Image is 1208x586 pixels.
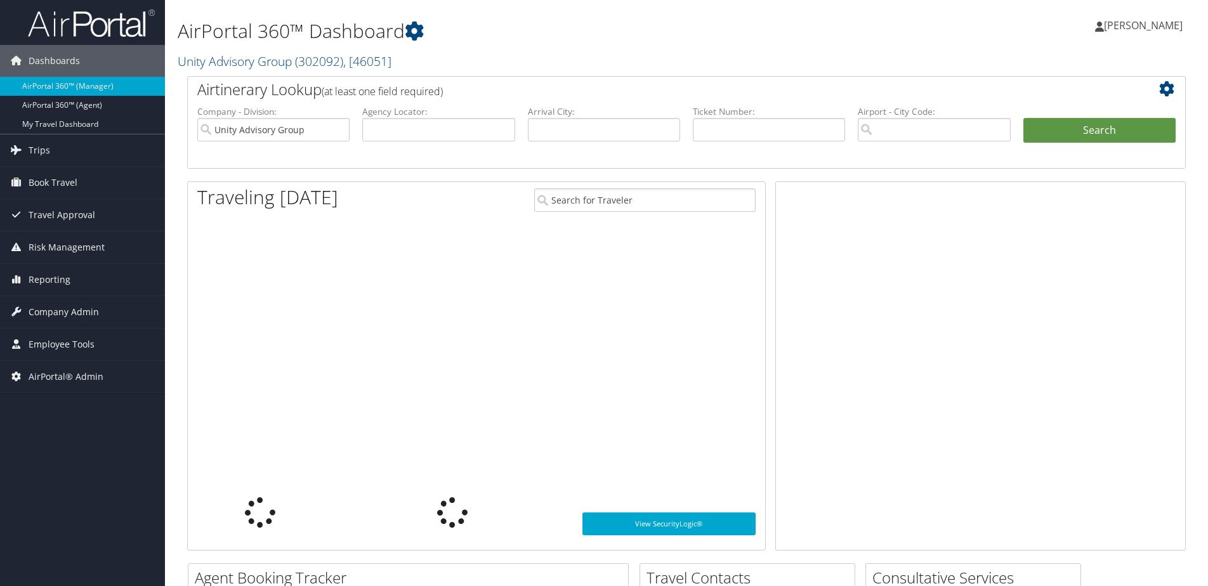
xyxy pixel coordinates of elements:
label: Company - Division: [197,105,350,118]
span: (at least one field required) [322,84,443,98]
span: Company Admin [29,296,99,328]
h1: AirPortal 360™ Dashboard [178,18,856,44]
span: ( 302092 ) [295,53,343,70]
span: AirPortal® Admin [29,361,103,393]
label: Agency Locator: [362,105,515,118]
a: [PERSON_NAME] [1095,6,1195,44]
span: Dashboards [29,45,80,77]
span: , [ 46051 ] [343,53,391,70]
label: Ticket Number: [693,105,845,118]
span: Employee Tools [29,329,95,360]
button: Search [1023,118,1176,143]
h2: Airtinerary Lookup [197,79,1093,100]
span: [PERSON_NAME] [1104,18,1183,32]
h1: Traveling [DATE] [197,184,338,211]
label: Arrival City: [528,105,680,118]
a: Unity Advisory Group [178,53,391,70]
label: Airport - City Code: [858,105,1010,118]
a: View SecurityLogic® [582,512,756,535]
span: Trips [29,134,50,166]
span: Reporting [29,264,70,296]
img: airportal-logo.png [28,8,155,38]
input: Search for Traveler [534,188,756,212]
span: Risk Management [29,231,105,263]
span: Book Travel [29,167,77,199]
span: Travel Approval [29,199,95,231]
